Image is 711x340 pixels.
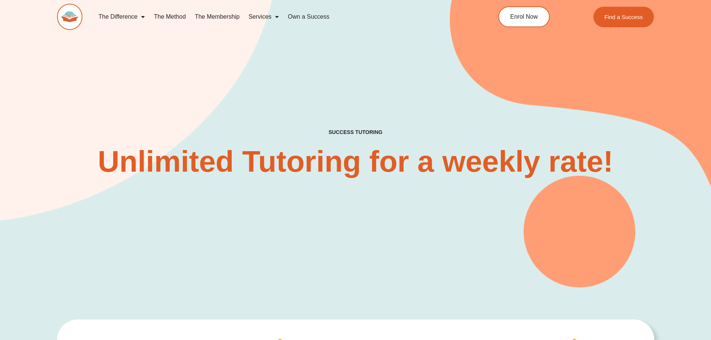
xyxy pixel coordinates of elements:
[605,14,643,20] span: Find a Success
[510,14,538,20] span: Enrol Now
[96,147,615,177] h2: Unlimited Tutoring for a weekly rate!
[267,129,444,135] h4: SUCCESS TUTORING​
[593,7,654,27] a: Find a Success
[498,6,550,27] a: Enrol Now
[149,8,190,25] a: The Method
[94,8,150,25] a: The Difference
[190,8,244,25] a: The Membership
[244,8,283,25] a: Services
[283,8,334,25] a: Own a Success
[94,8,464,25] nav: Menu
